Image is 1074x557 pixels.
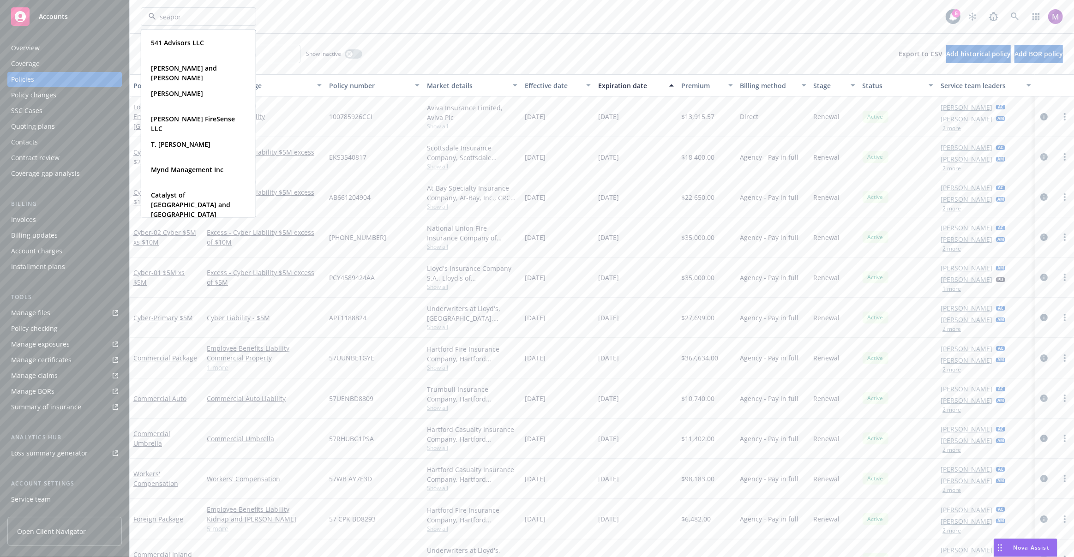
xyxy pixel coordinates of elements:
a: Commercial Auto [133,394,186,403]
a: circleInformation [1038,111,1050,122]
div: SSC Cases [11,103,42,118]
span: Agency - Pay in full [740,192,799,202]
div: Hartford Fire Insurance Company, Hartford Insurance Group [427,505,517,525]
div: Contract review [11,150,60,165]
span: Active [866,153,885,161]
button: 2 more [942,407,961,413]
a: Local Placement [133,102,198,140]
button: 2 more [942,447,961,453]
div: Status [863,81,924,90]
a: Excess - Cyber Liability $5M excess of $20M [207,147,322,167]
span: Show all [427,323,517,331]
a: Cyber Liability - $5M [207,313,322,323]
a: Switch app [1027,7,1045,26]
a: Employee Benefits Liability [207,504,322,514]
a: Cyber [133,188,185,206]
div: Manage certificates [11,353,72,367]
a: [PERSON_NAME] [941,464,992,474]
a: more [1059,514,1070,525]
div: Billing updates [11,228,58,243]
div: Effective date [525,81,581,90]
button: Policy number [325,74,423,96]
a: Accounts [7,4,122,30]
div: Coverage gap analysis [11,166,80,181]
div: Policy changes [11,88,56,102]
div: Aviva Insurance Limited, Aviva Plc [427,103,517,122]
a: Cyber [133,268,185,287]
a: circleInformation [1038,433,1050,444]
span: [DATE] [598,353,619,363]
a: Workers' Compensation [133,469,178,488]
span: Renewal [814,192,840,202]
div: Lines of coverage [207,81,312,90]
span: [DATE] [598,192,619,202]
div: Contacts [11,135,38,150]
span: Show all [427,283,517,291]
a: more [1059,192,1070,203]
a: Manage certificates [7,353,122,367]
span: PCY4589424AA [329,273,375,282]
span: Active [866,515,885,523]
div: Service team leaders [941,81,1021,90]
a: [PERSON_NAME] [941,355,992,365]
div: Market details [427,81,507,90]
button: 2 more [942,487,961,493]
span: 57RHUBG1PSA [329,434,374,443]
span: Agency - Pay in full [740,474,799,484]
span: Agency - Pay in full [740,313,799,323]
span: $35,000.00 [681,233,714,242]
span: Renewal [814,353,840,363]
button: Add BOR policy [1014,45,1063,63]
div: Manage files [11,305,50,320]
a: Quoting plans [7,119,122,134]
span: Renewal [814,474,840,484]
div: National Union Fire Insurance Company of [GEOGRAPHIC_DATA], [GEOGRAPHIC_DATA], AIG [427,223,517,243]
a: Policy checking [7,321,122,336]
span: Active [866,273,885,281]
div: 5 [952,9,960,18]
div: Analytics hub [7,433,122,442]
a: Commercial Package [133,353,197,362]
span: 57UUNBE1GYE [329,353,374,363]
span: - 01 $5M xs $5M [133,268,185,287]
span: [DATE] [598,514,619,524]
span: Export to CSV [899,49,942,58]
div: Trumbull Insurance Company, Hartford Insurance Group [427,384,517,404]
a: [PERSON_NAME] [941,476,992,485]
a: Cyber [133,228,196,246]
a: Manage exposures [7,337,122,352]
a: circleInformation [1038,514,1050,525]
div: Lloyd's Insurance Company S.A., Lloyd's of [GEOGRAPHIC_DATA], Mosaic Americas Insurance Services LLC [427,264,517,283]
a: 1 more [207,363,322,372]
span: Agency - Pay in full [740,353,799,363]
a: Policy changes [7,88,122,102]
a: [PERSON_NAME] [941,395,992,405]
span: [DATE] [525,394,546,403]
a: [PERSON_NAME] [941,275,992,284]
a: [PERSON_NAME] [941,516,992,526]
span: $13,915.57 [681,112,714,121]
span: Renewal [814,514,840,524]
button: 2 more [942,246,961,252]
img: photo [1048,9,1063,24]
span: [DATE] [525,353,546,363]
button: Policy details [130,74,203,96]
a: [PERSON_NAME] [941,183,992,192]
div: Premium [681,81,722,90]
div: Hartford Casualty Insurance Company, Hartford Insurance Group [427,425,517,444]
span: Agency - Pay in full [740,273,799,282]
span: Active [866,394,885,402]
button: Export to CSV [899,45,942,63]
a: more [1059,393,1070,404]
span: $18,400.00 [681,152,714,162]
button: Status [859,74,937,96]
button: 2 more [942,528,961,533]
a: Employee Benefits Liability [207,343,322,353]
a: Overview [7,41,122,55]
strong: 541 Advisors LLC [151,38,204,47]
span: [DATE] [598,434,619,443]
strong: T. [PERSON_NAME] [151,140,210,149]
a: [PERSON_NAME] [941,114,992,124]
a: Report a Bug [984,7,1003,26]
span: Nova Assist [1013,544,1050,551]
